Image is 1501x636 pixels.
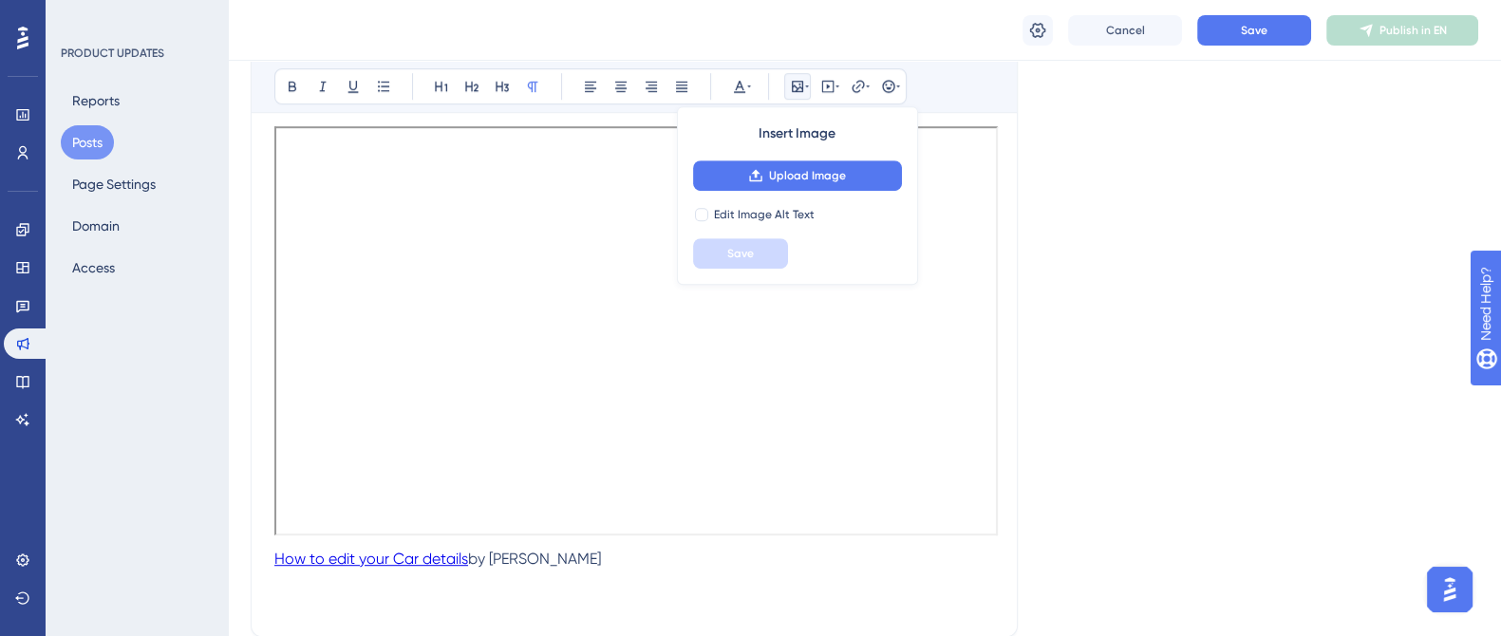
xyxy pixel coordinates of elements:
button: Domain [61,209,131,243]
span: Save [727,247,754,262]
span: Cancel [1106,23,1145,38]
span: Publish in EN [1379,23,1447,38]
div: PRODUCT UPDATES [61,46,164,61]
a: How to edit your Car details [274,550,468,568]
span: Save [1241,23,1267,38]
button: Page Settings [61,167,167,201]
button: Reports [61,84,131,118]
span: Need Help? [45,5,119,28]
button: Posts [61,125,114,159]
iframe: UserGuiding AI Assistant Launcher [1421,561,1478,618]
div: by [PERSON_NAME] [274,126,994,567]
button: Upload Image [693,161,902,192]
span: Upload Image [769,169,846,184]
button: Cancel [1068,15,1182,46]
button: Access [61,251,126,285]
span: Insert Image [759,123,835,146]
button: Publish in EN [1326,15,1478,46]
button: Save [693,239,788,270]
button: Save [1197,15,1311,46]
span: Edit Image Alt Text [714,208,815,223]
